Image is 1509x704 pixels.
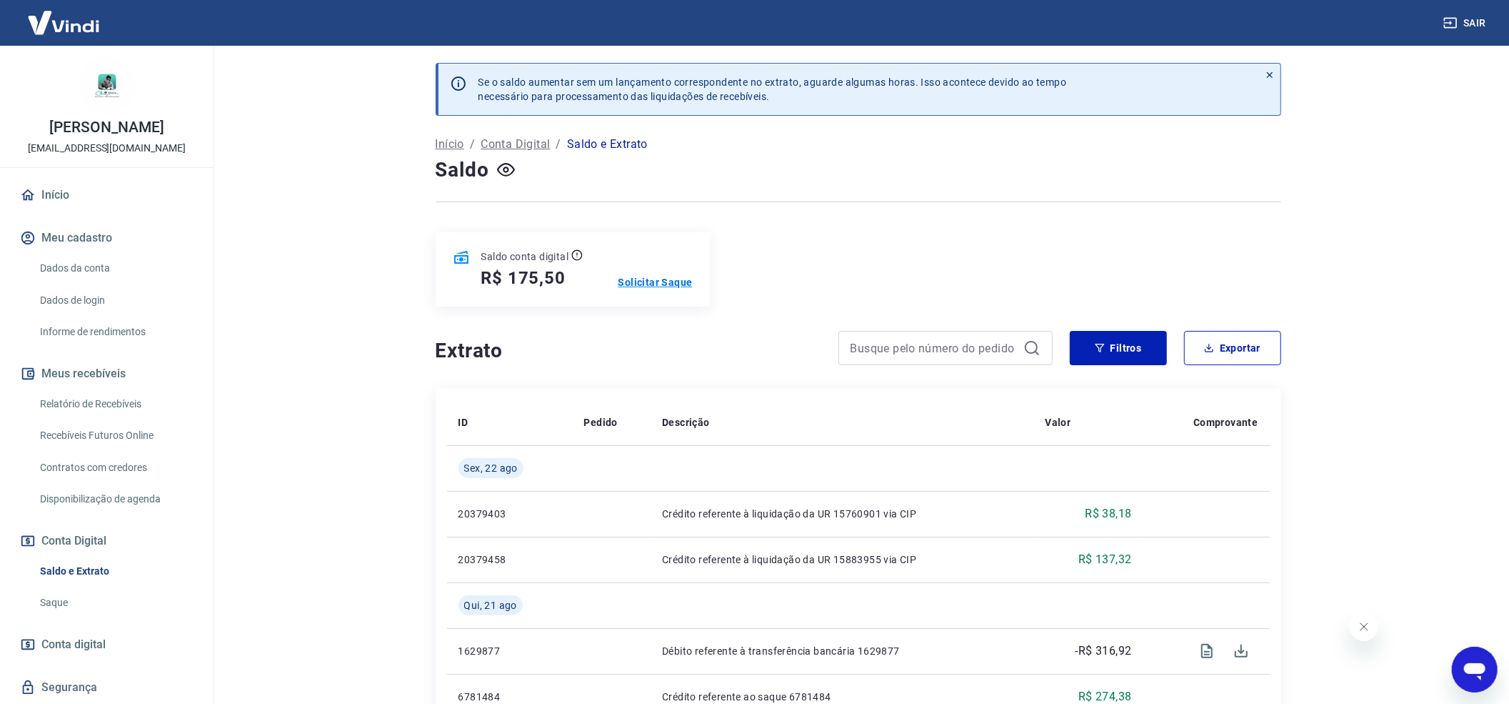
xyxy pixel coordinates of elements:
[17,672,196,703] a: Segurança
[1224,634,1258,668] span: Download
[17,222,196,254] button: Meu cadastro
[34,421,196,450] a: Recebíveis Futuros Online
[436,156,489,184] h4: Saldo
[464,598,517,613] span: Qui, 21 ago
[851,337,1018,359] input: Busque pelo número do pedido
[34,588,196,618] a: Saque
[481,249,569,264] p: Saldo conta digital
[583,415,617,430] p: Pedido
[34,286,196,315] a: Dados de login
[34,390,196,419] a: Relatório de Recebíveis
[17,525,196,557] button: Conta Digital
[1070,331,1167,365] button: Filtros
[662,644,1022,658] p: Débito referente à transferência bancária 1629877
[662,552,1022,567] p: Crédito referente à liquidação da UR 15883955 via CIP
[458,415,468,430] p: ID
[1350,613,1378,641] iframe: Fechar mensagem
[662,690,1022,704] p: Crédito referente ao saque 6781484
[567,136,648,153] p: Saldo e Extrato
[458,690,561,704] p: 6781484
[1078,551,1132,568] p: R$ 137,32
[481,267,566,289] h5: R$ 175,50
[17,629,196,660] a: Conta digital
[464,461,518,475] span: Sex, 22 ago
[478,75,1067,104] p: Se o saldo aumentar sem um lançamento correspondente no extrato, aguarde algumas horas. Isso acon...
[662,507,1022,521] p: Crédito referente à liquidação da UR 15760901 via CIP
[1085,505,1131,522] p: R$ 38,18
[458,644,561,658] p: 1629877
[34,317,196,347] a: Informe de rendimentos
[9,10,120,21] span: Olá! Precisa de ajuda?
[662,415,710,430] p: Descrição
[1184,331,1281,365] button: Exportar
[34,254,196,283] a: Dados da conta
[556,136,561,153] p: /
[17,1,110,44] img: Vindi
[1440,10,1492,36] button: Sair
[34,557,196,586] a: Saldo e Extrato
[1452,647,1498,693] iframe: Botão para abrir a janela de mensagens
[1045,415,1071,430] p: Valor
[1076,643,1132,660] p: -R$ 316,92
[470,136,475,153] p: /
[481,136,550,153] a: Conta Digital
[79,57,136,114] img: 05ab7263-a09e-433c-939c-41b569d985b7.jpeg
[17,358,196,390] button: Meus recebíveis
[436,136,464,153] a: Início
[458,507,561,521] p: 20379403
[618,275,693,289] a: Solicitar Saque
[34,453,196,482] a: Contratos com credores
[28,141,186,156] p: [EMAIL_ADDRESS][DOMAIN_NAME]
[17,179,196,211] a: Início
[458,552,561,567] p: 20379458
[436,337,821,365] h4: Extrato
[34,485,196,514] a: Disponibilização de agenda
[1193,415,1258,430] p: Comprovante
[1190,634,1224,668] span: Visualizar
[49,120,164,135] p: [PERSON_NAME]
[41,635,106,655] span: Conta digital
